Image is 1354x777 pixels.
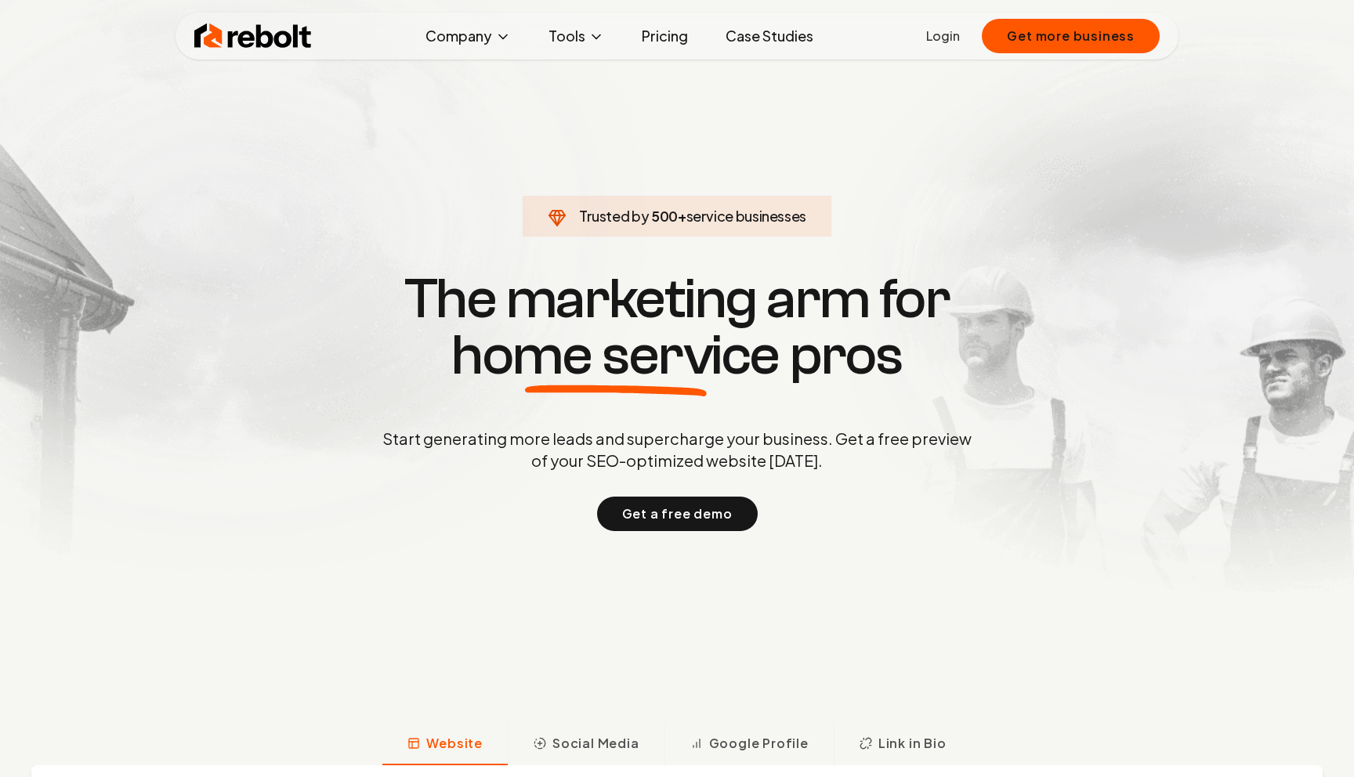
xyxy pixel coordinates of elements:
button: Company [413,20,523,52]
button: Link in Bio [834,725,972,765]
span: Trusted by [579,207,649,225]
button: Website [382,725,508,765]
span: + [678,207,686,225]
button: Get more business [982,19,1160,53]
span: Link in Bio [878,734,947,753]
span: service businesses [686,207,807,225]
img: Rebolt Logo [194,20,312,52]
button: Google Profile [664,725,834,765]
span: Social Media [552,734,639,753]
span: 500 [651,205,678,227]
a: Case Studies [713,20,826,52]
a: Pricing [629,20,701,52]
span: Google Profile [709,734,809,753]
button: Get a free demo [597,497,758,531]
button: Tools [536,20,617,52]
span: Website [426,734,483,753]
p: Start generating more leads and supercharge your business. Get a free preview of your SEO-optimiz... [379,428,975,472]
span: home service [451,327,780,384]
button: Social Media [508,725,664,765]
a: Login [926,27,960,45]
h1: The marketing arm for pros [301,271,1053,384]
